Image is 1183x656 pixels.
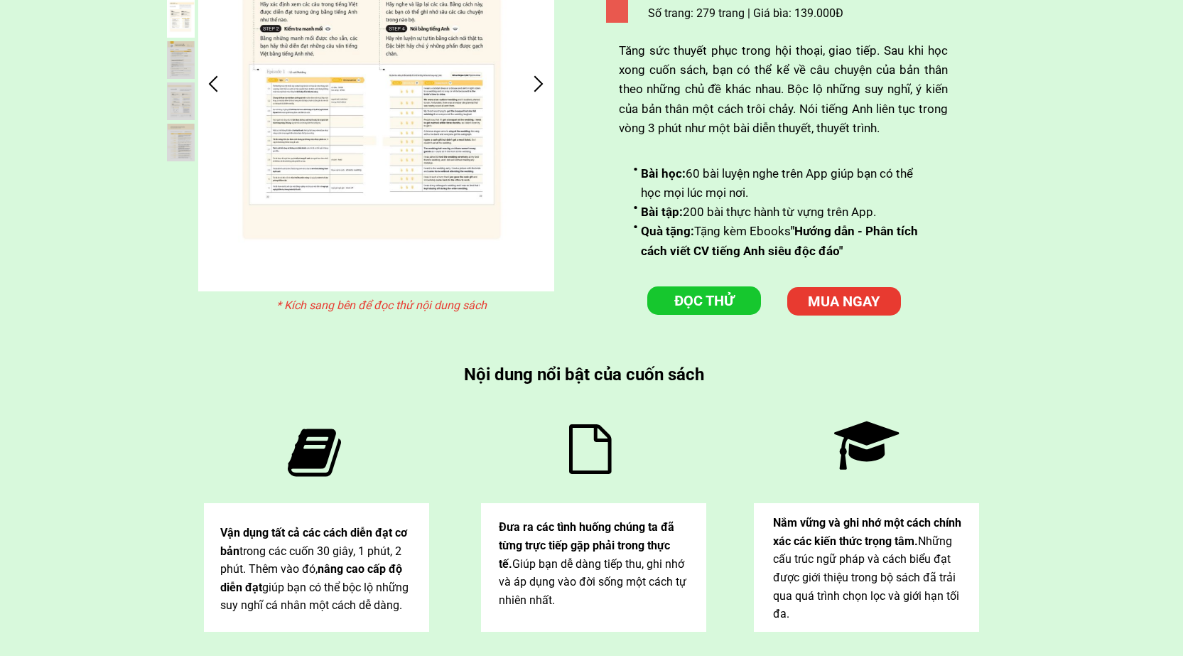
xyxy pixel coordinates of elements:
h3: Số trang: 279 trang | Giá bìa: 139.000Đ [648,4,850,23]
h3: * Kích sang bên để đọc thử nội dung sách [276,296,496,315]
span: Những cấu trúc ngữ pháp và cách biểu đạt được giới thiệu trong bộ sách đã trải qua quá trình chọn... [773,534,959,620]
p: MUA NGAY [787,287,901,316]
span: Bài tập: [641,205,683,219]
span: nâng cao cấp độ diễn đạt [220,562,402,594]
span: Quà tặng: [641,224,694,238]
h3: Nội dung nổi bật của cuốn sách [464,361,711,388]
span: Vận dụng tất cả các cách diễn đạt cơ bản [220,526,407,558]
a: ĐỌC THỬ [647,286,761,315]
li: 60 bài luyện nghe trên App giúp bạn có thể học mọi lúc mọi nơi. [633,164,924,203]
div: trong các cuốn 30 giây, 1 phút, 2 phút. Thêm vào đó, giúp bạn có thể bộc lộ những suy nghĩ cá nhâ... [220,524,413,615]
span: Bài học: [641,166,686,181]
div: Giúp bạn dễ dàng tiếp thu, ghi nhớ và áp dụng vào đời sống một cách tự nhiên nhất. [499,518,691,609]
li: Tặng kèm Ebooks [633,222,924,260]
li: 200 bài thực hành từ vựng trên App. [633,203,924,222]
span: Đưa ra các tình huống chúng ta đã từng trực tiếp gặp phải trong thực tế. [499,520,674,570]
div: Tăng sức thuyết phục trong hội thoại, giao tiếp. Sau khi học xong cuốn sách, bạn có thể kể về câu... [619,41,948,157]
div: Nắm vững và ghi nhớ một cách chính xác các kiến thức trọng tâm. [773,514,966,623]
span: "Hướng dẫn - Phân tích cách viết CV tiếng Anh siêu độc đáo" [641,224,918,257]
